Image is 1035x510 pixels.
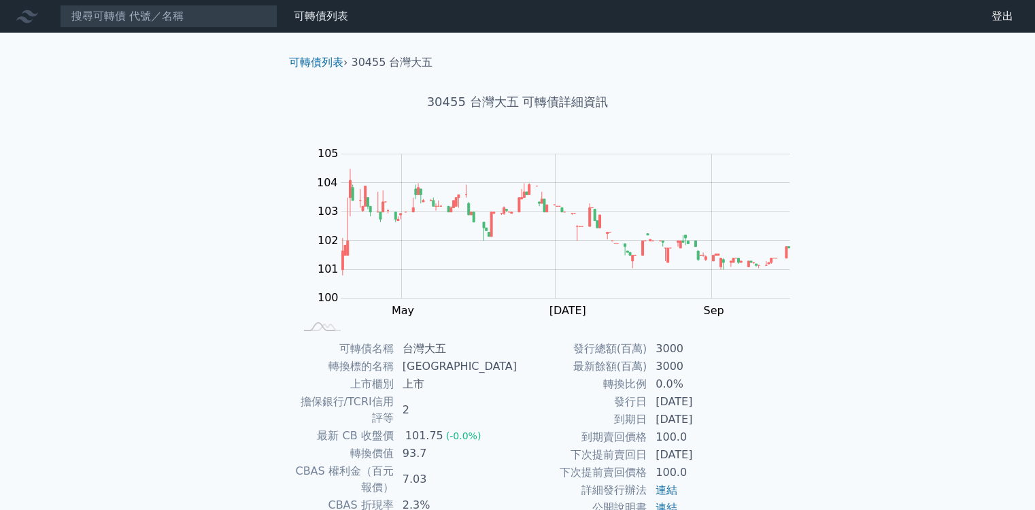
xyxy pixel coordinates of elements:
[278,92,757,112] h1: 30455 台灣大五 可轉債詳細資訊
[403,428,446,444] div: 101.75
[294,445,394,462] td: 轉換價值
[294,340,394,358] td: 可轉債名稱
[517,411,647,428] td: 到期日
[310,147,811,317] g: Chart
[318,262,339,275] tspan: 101
[517,393,647,411] td: 發行日
[517,464,647,481] td: 下次提前賣回價格
[294,358,394,375] td: 轉換標的名稱
[294,375,394,393] td: 上市櫃別
[446,430,481,441] span: (-0.0%)
[549,304,586,317] tspan: [DATE]
[317,176,338,189] tspan: 104
[318,291,339,304] tspan: 100
[392,304,414,317] tspan: May
[647,340,741,358] td: 3000
[394,445,517,462] td: 93.7
[647,393,741,411] td: [DATE]
[289,56,343,69] a: 可轉債列表
[318,234,339,247] tspan: 102
[294,427,394,445] td: 最新 CB 收盤價
[60,5,277,28] input: 搜尋可轉債 代號／名稱
[517,446,647,464] td: 下次提前賣回日
[289,54,347,71] li: ›
[517,340,647,358] td: 發行總額(百萬)
[394,358,517,375] td: [GEOGRAPHIC_DATA]
[647,446,741,464] td: [DATE]
[647,358,741,375] td: 3000
[394,462,517,496] td: 7.03
[517,428,647,446] td: 到期賣回價格
[394,393,517,427] td: 2
[647,464,741,481] td: 100.0
[318,147,339,160] tspan: 105
[352,54,433,71] li: 30455 台灣大五
[294,462,394,496] td: CBAS 權利金（百元報價）
[647,428,741,446] td: 100.0
[704,304,724,317] tspan: Sep
[517,481,647,499] td: 詳細發行辦法
[394,340,517,358] td: 台灣大五
[294,10,348,22] a: 可轉債列表
[318,205,339,218] tspan: 103
[517,375,647,393] td: 轉換比例
[517,358,647,375] td: 最新餘額(百萬)
[981,5,1024,27] a: 登出
[394,375,517,393] td: 上市
[647,375,741,393] td: 0.0%
[656,483,677,496] a: 連結
[294,393,394,427] td: 擔保銀行/TCRI信用評等
[647,411,741,428] td: [DATE]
